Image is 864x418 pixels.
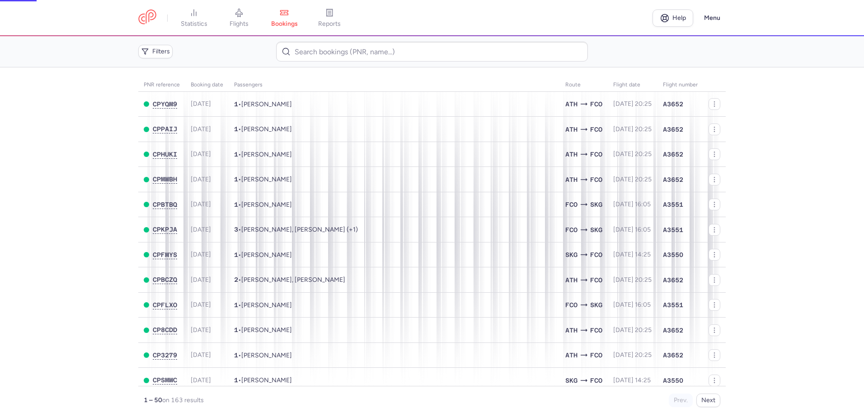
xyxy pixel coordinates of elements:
[234,301,238,309] span: 1
[565,99,578,109] span: ATH
[613,226,651,233] span: [DATE] 16:05
[613,251,651,258] span: [DATE] 14:25
[234,125,238,133] span: 1
[663,225,683,234] span: A3551
[234,201,238,208] span: 1
[234,226,358,233] span: •
[234,376,292,384] span: •
[565,250,578,260] span: SKG
[153,326,177,334] button: CP8CDD
[672,14,686,21] span: Help
[153,125,177,133] button: CPPAIJ
[153,301,177,309] button: CPFLXO
[590,149,602,159] span: FCO
[234,176,292,183] span: •
[699,9,726,27] button: Menu
[153,251,177,259] button: CPFMYS
[153,376,177,384] span: CPSMWC
[162,396,204,404] span: on 163 results
[590,275,602,285] span: FCO
[234,276,238,283] span: 2
[613,125,652,133] span: [DATE] 20:25
[234,301,292,309] span: •
[613,276,652,284] span: [DATE] 20:25
[663,200,683,209] span: A3551
[138,45,173,58] button: Filters
[565,199,578,209] span: FCO
[663,300,683,309] span: A3551
[590,225,602,235] span: SKG
[241,226,358,233] span: Eduardo ANDRIA, Ersilia BRANCACCIO, Alberto ANDRIA
[153,351,177,359] button: CP3279
[153,276,177,284] button: CPBCZQ
[590,250,602,260] span: FCO
[241,376,292,384] span: Peter PETROPOULOS
[191,226,211,233] span: [DATE]
[613,150,652,158] span: [DATE] 20:25
[590,325,602,335] span: FCO
[590,99,602,109] span: FCO
[234,251,238,258] span: 1
[234,351,292,359] span: •
[234,351,238,359] span: 1
[271,20,298,28] span: bookings
[191,351,211,359] span: [DATE]
[234,326,292,334] span: •
[590,350,602,360] span: FCO
[152,48,170,55] span: Filters
[185,78,229,92] th: Booking date
[663,150,683,159] span: A3652
[241,125,292,133] span: Pati MAGOMEDOVA
[234,201,292,209] span: •
[590,375,602,385] span: FCO
[613,301,651,309] span: [DATE] 16:05
[153,151,177,158] button: CPHUKI
[613,351,652,359] span: [DATE] 20:25
[191,150,211,158] span: [DATE]
[191,301,211,309] span: [DATE]
[153,226,177,233] button: CPKPJA
[153,201,177,209] button: CPBTBQ
[153,326,177,333] span: CP8CDD
[241,326,292,334] span: Caterina MANFREDI CLARKE
[657,78,703,92] th: Flight number
[663,275,683,285] span: A3652
[276,42,587,62] input: Search bookings (PNR, name...)
[565,350,578,360] span: ATH
[144,396,162,404] strong: 1 – 50
[234,151,238,158] span: 1
[153,125,177,133] span: CPPAIJ
[565,300,578,310] span: FCO
[234,176,238,183] span: 1
[565,124,578,134] span: ATH
[191,125,211,133] span: [DATE]
[138,9,156,26] a: CitizenPlane red outlined logo
[191,176,211,183] span: [DATE]
[191,276,211,284] span: [DATE]
[318,20,341,28] span: reports
[241,100,292,108] span: Sofia ZANUZZI
[153,176,177,183] span: CPMWBH
[560,78,608,92] th: Route
[241,276,345,284] span: Valeria ARNALDI, Matteo DI STEFANO
[663,250,683,259] span: A3550
[663,100,683,109] span: A3652
[241,201,292,209] span: Androniki PAPATHANASI
[241,251,292,259] span: Dimitrios KAPLANIS
[241,301,292,309] span: Charalampos ZAROGIANNIS
[590,124,602,134] span: FCO
[216,8,262,28] a: flights
[613,100,652,108] span: [DATE] 20:25
[153,376,177,384] button: CPSMWC
[669,394,693,407] button: Prev.
[613,176,652,183] span: [DATE] 20:25
[229,78,560,92] th: Passengers
[663,326,683,335] span: A3652
[565,275,578,285] span: ATH
[153,100,177,108] button: CPYQM9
